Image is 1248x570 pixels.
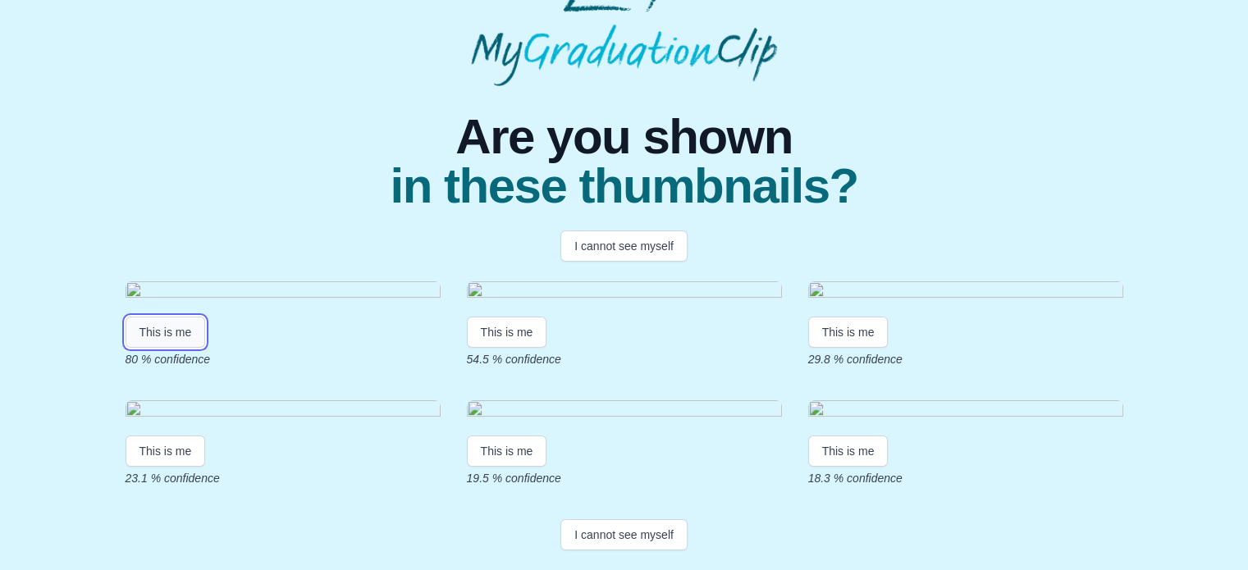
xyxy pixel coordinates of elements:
[467,317,547,348] button: This is me
[126,351,441,367] p: 80 % confidence
[390,112,857,162] span: Are you shown
[560,519,688,550] button: I cannot see myself
[808,351,1123,367] p: 29.8 % confidence
[808,435,889,467] button: This is me
[808,281,1123,303] img: 09bda3fe60b36d1ed661fea3c09a06979a75762c.gif
[126,281,441,303] img: e9b77588db30bd445fa6fb18894ba49a110380e8.gif
[808,400,1123,422] img: 41834b514d96f69911e41afc13ff68751428dfb3.gif
[126,400,441,422] img: e667f2811a1c47a3a2daf9ad82295b1ec68633f1.gif
[808,317,889,348] button: This is me
[467,470,782,486] p: 19.5 % confidence
[467,435,547,467] button: This is me
[467,281,782,303] img: f9308a63565d3c31f54440640333ce3804777bb3.gif
[390,162,857,211] span: in these thumbnails?
[467,400,782,422] img: 47d908319601e02cbbdc030d135f4b7384b65782.gif
[126,435,206,467] button: This is me
[808,470,1123,486] p: 18.3 % confidence
[467,351,782,367] p: 54.5 % confidence
[126,470,441,486] p: 23.1 % confidence
[560,230,688,262] button: I cannot see myself
[126,317,206,348] button: This is me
